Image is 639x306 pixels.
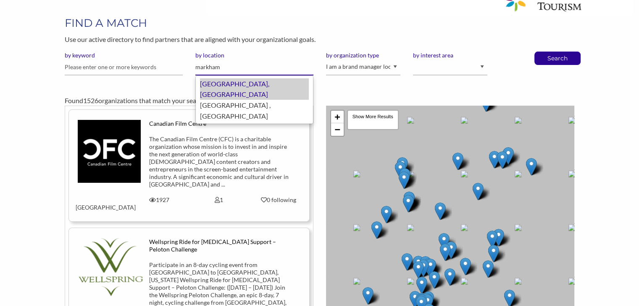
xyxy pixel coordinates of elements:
[200,78,309,100] div: [GEOGRAPHIC_DATA], [GEOGRAPHIC_DATA]
[78,120,141,183] img: tys7ftntgowgismeyatu
[76,238,143,296] img: wgkeavk01u56rftp6wvv
[129,196,189,204] div: 1927
[76,120,302,211] a: Canadian Film Centre The Canadian Film Centre (CFC) is a charitable organization whose mission is...
[65,52,183,59] label: by keyword
[326,52,400,59] label: by organization type
[200,100,309,121] div: [GEOGRAPHIC_DATA] , [GEOGRAPHIC_DATA]
[544,52,571,65] button: Search
[65,59,183,75] input: Please enter one or more keywords
[195,52,313,59] label: by location
[149,238,289,253] div: Wellspring Ride for [MEDICAL_DATA] Support – Peloton Challenge
[413,52,487,59] label: by interest area
[65,34,574,45] p: Use our active directory to find partners that are aligned with your organizational goals.
[149,135,289,188] div: The Canadian Film Centre (CFC) is a charitable organization whose mission is to invest in and ins...
[255,196,302,204] div: 0 following
[65,16,574,31] h1: FIND A MATCH
[149,120,289,127] div: Canadian Film Centre
[331,123,344,136] a: Zoom out
[347,110,399,130] div: Show More Results
[83,96,98,104] span: 1526
[69,196,129,211] div: [GEOGRAPHIC_DATA]
[189,196,249,204] div: 1
[65,96,574,106] div: Found organizations that match your search terms
[331,111,344,123] a: Zoom in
